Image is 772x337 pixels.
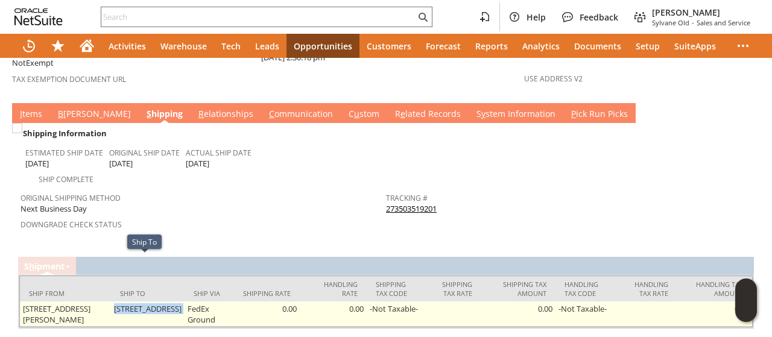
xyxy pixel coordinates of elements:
[636,40,660,52] span: Setup
[29,260,34,272] span: h
[233,301,300,327] td: 0.00
[25,158,49,169] span: [DATE]
[21,203,87,215] span: Next Business Day
[468,34,515,58] a: Reports
[367,40,411,52] span: Customers
[515,34,567,58] a: Analytics
[346,108,382,121] a: Custom
[109,148,180,158] a: Original Ship Date
[481,301,555,327] td: 0.00
[120,289,176,298] div: Ship To
[255,40,279,52] span: Leads
[147,108,151,119] span: S
[652,18,689,27] span: Sylvane Old
[392,108,464,121] a: Related Records
[198,108,204,119] span: R
[580,11,618,23] span: Feedback
[667,34,723,58] a: SuiteApps
[354,108,359,119] span: u
[735,279,757,322] iframe: Click here to launch Oracle Guided Learning Help Panel
[109,158,133,169] span: [DATE]
[565,280,608,298] div: Handling Tax Code
[527,11,546,23] span: Help
[294,40,352,52] span: Opportunities
[72,34,101,58] a: Home
[574,40,621,52] span: Documents
[221,40,241,52] span: Tech
[367,301,425,327] td: -Not Taxable-
[17,108,45,121] a: Items
[386,193,428,203] a: Tracking #
[475,40,508,52] span: Reports
[186,158,209,169] span: [DATE]
[109,40,146,52] span: Activities
[144,108,186,121] a: Shipping
[677,301,752,327] td: 0.00
[43,34,72,58] div: Shortcuts
[29,289,102,298] div: Ship From
[21,219,122,230] a: Downgrade Check Status
[490,280,546,298] div: Shipping Tax Amount
[20,301,111,327] td: [STREET_ADDRESS][PERSON_NAME]
[416,10,430,24] svg: Search
[12,57,54,69] span: NotExempt
[568,108,631,121] a: Pick Run Picks
[101,34,153,58] a: Activities
[426,40,461,52] span: Forecast
[473,108,558,121] a: System Information
[738,106,753,120] a: Unrolled view on
[697,18,750,27] span: Sales and Service
[686,280,743,298] div: Handling Tax Amount
[522,40,560,52] span: Analytics
[628,34,667,58] a: Setup
[186,148,252,158] a: Actual Ship Date
[571,108,576,119] span: P
[153,34,214,58] a: Warehouse
[195,108,256,121] a: Relationships
[692,18,694,27] span: -
[309,280,358,298] div: Handling Rate
[419,34,468,58] a: Forecast
[286,34,359,58] a: Opportunities
[625,280,668,298] div: Handling Tax Rate
[674,40,716,52] span: SuiteApps
[39,174,93,184] a: Ship Complete
[567,34,628,58] a: Documents
[555,301,617,327] td: -Not Taxable-
[386,203,437,214] a: 273503519201
[21,125,381,141] div: Shipping Information
[359,34,419,58] a: Customers
[160,40,207,52] span: Warehouse
[194,289,224,298] div: Ship Via
[51,39,65,53] svg: Shortcuts
[524,74,583,84] a: Use Address V2
[55,108,134,121] a: B[PERSON_NAME]
[400,108,405,119] span: e
[14,34,43,58] a: Recent Records
[24,260,65,272] a: Shipment
[266,108,336,121] a: Communication
[25,148,103,158] a: Estimated Ship Date
[22,39,36,53] svg: Recent Records
[376,280,416,298] div: Shipping Tax Code
[185,301,233,327] td: FedEx Ground
[434,280,473,298] div: Shipping Tax Rate
[269,108,274,119] span: C
[300,301,367,327] td: 0.00
[20,108,22,119] span: I
[58,108,63,119] span: B
[735,301,757,323] span: Oracle Guided Learning Widget. To move around, please hold and drag
[242,289,291,298] div: Shipping Rate
[481,108,486,119] span: y
[261,52,325,63] span: [DATE] 2:30:18 pm
[12,74,126,84] a: Tax Exemption Document URL
[101,10,416,24] input: Search
[14,8,63,25] svg: logo
[21,193,121,203] a: Original Shipping Method
[132,237,157,247] div: Ship To
[248,34,286,58] a: Leads
[111,301,185,327] td: [STREET_ADDRESS]
[214,34,248,58] a: Tech
[12,123,22,133] img: Unchecked
[652,7,750,18] span: [PERSON_NAME]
